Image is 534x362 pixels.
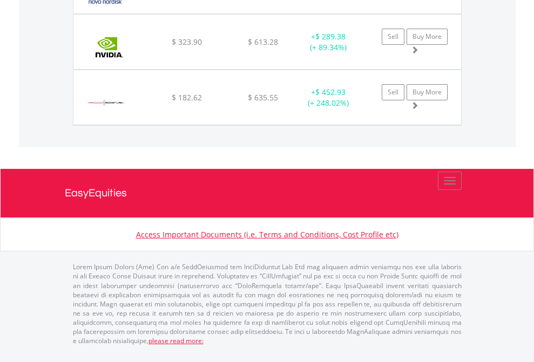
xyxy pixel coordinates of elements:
a: EasyEquities [65,169,470,217]
span: $ 323.90 [172,37,202,47]
a: please read more: [148,336,204,345]
img: EQU.US.NVDA.png [79,28,140,66]
span: $ 635.55 [248,92,278,103]
span: $ 613.28 [248,37,278,47]
div: + (+ 248.02%) [295,87,362,108]
a: Access Important Documents (i.e. Terms and Conditions, Cost Profile etc) [136,229,398,240]
a: Sell [382,84,404,100]
a: Buy More [407,84,448,100]
span: $ 289.38 [315,31,346,42]
a: Sell [382,29,404,45]
img: EQU.US.RKLB.png [79,84,133,122]
a: Buy More [407,29,448,45]
p: Lorem Ipsum Dolors (Ame) Con a/e SeddOeiusmod tem InciDiduntut Lab Etd mag aliquaen admin veniamq... [73,262,462,345]
span: $ 182.62 [172,92,202,103]
div: + (+ 89.34%) [295,31,362,53]
span: $ 452.93 [315,87,346,97]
